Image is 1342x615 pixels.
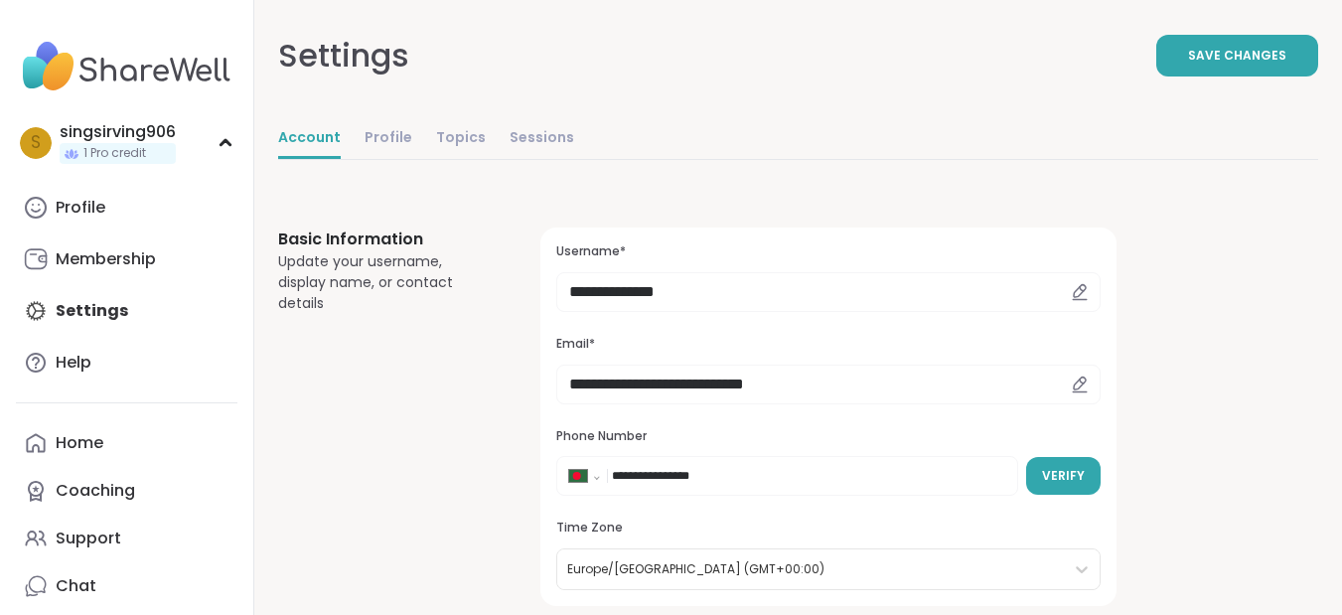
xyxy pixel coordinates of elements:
img: ShareWell Nav Logo [16,32,237,101]
span: Verify [1042,467,1085,485]
a: Account [278,119,341,159]
h3: Phone Number [556,428,1101,445]
div: Profile [56,197,105,219]
h3: Username* [556,243,1101,260]
a: Sessions [510,119,574,159]
div: Coaching [56,480,135,502]
span: Save Changes [1188,47,1286,65]
a: Home [16,419,237,467]
div: Home [56,432,103,454]
h3: Time Zone [556,520,1101,537]
h3: Email* [556,336,1101,353]
div: singsirving906 [60,121,176,143]
button: Verify [1026,457,1101,495]
a: Profile [365,119,412,159]
div: Settings [278,32,409,79]
a: Coaching [16,467,237,515]
button: Save Changes [1156,35,1318,77]
span: s [31,130,41,156]
a: Help [16,339,237,386]
a: Topics [436,119,486,159]
span: 1 Pro credit [83,145,146,162]
div: Chat [56,575,96,597]
a: Profile [16,184,237,231]
h3: Basic Information [278,228,493,251]
div: Update your username, display name, or contact details [278,251,493,314]
div: Support [56,528,121,549]
a: Membership [16,235,237,283]
div: Membership [56,248,156,270]
div: Help [56,352,91,374]
a: Chat [16,562,237,610]
a: Support [16,515,237,562]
